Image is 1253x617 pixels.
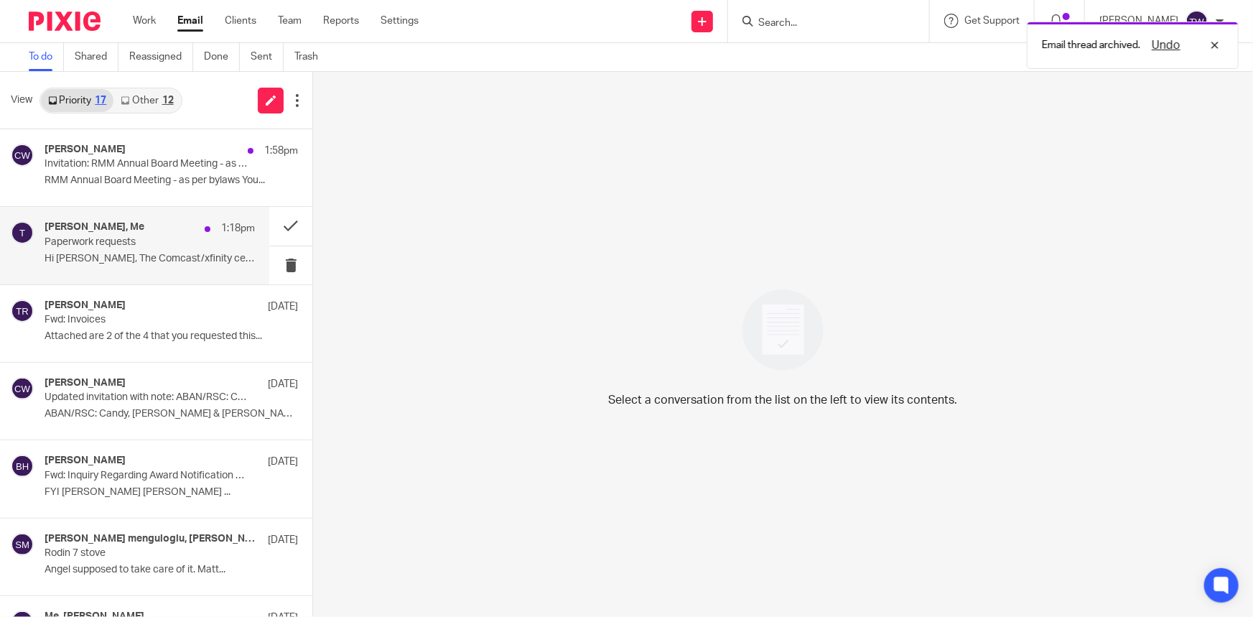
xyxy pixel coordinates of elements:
p: FYI [PERSON_NAME] [PERSON_NAME] ... [45,486,298,498]
p: [DATE] [268,455,298,469]
a: Shared [75,43,118,71]
p: Email thread archived. [1042,38,1140,52]
img: svg%3E [11,533,34,556]
a: Priority17 [41,89,113,112]
a: Settings [381,14,419,28]
a: Other12 [113,89,180,112]
p: 1:58pm [264,144,298,158]
a: Trash [294,43,329,71]
p: Paperwork requests [45,236,213,249]
p: Rodin 7 stove [45,547,248,560]
h4: [PERSON_NAME], Me [45,221,144,233]
p: Select a conversation from the list on the left to view its contents. [609,391,958,409]
a: To do [29,43,64,71]
img: svg%3E [11,377,34,400]
span: View [11,93,32,108]
a: Team [278,14,302,28]
button: Undo [1147,37,1185,54]
a: Reports [323,14,359,28]
a: Email [177,14,203,28]
a: Clients [225,14,256,28]
img: svg%3E [11,221,34,244]
p: ABAN/RSC: Candy, [PERSON_NAME] & [PERSON_NAME] You have... [45,408,298,420]
img: svg%3E [11,144,34,167]
h4: [PERSON_NAME] [45,144,126,156]
a: Done [204,43,240,71]
p: Fwd: Invoices [45,314,248,326]
p: RMM Annual Board Meeting - as per bylaws You... [45,175,298,187]
h4: [PERSON_NAME] menguloglu, [PERSON_NAME] [45,533,261,545]
div: 12 [162,96,174,106]
p: [DATE] [268,300,298,314]
p: Angel supposed to take care of it. Matt... [45,564,298,576]
h4: [PERSON_NAME] [45,455,126,467]
h4: [PERSON_NAME] [45,377,126,389]
a: Reassigned [129,43,193,71]
h4: [PERSON_NAME] [45,300,126,312]
a: Sent [251,43,284,71]
p: [DATE] [268,533,298,547]
div: 17 [95,96,106,106]
p: Invitation: RMM Annual Board Meeting - as per bylaws @ [DATE] ([PERSON_NAME]) [45,158,248,170]
img: svg%3E [11,300,34,323]
a: Work [133,14,156,28]
p: Fwd: Inquiry Regarding Award Notification and Fund Availability [45,470,248,482]
p: [DATE] [268,377,298,391]
img: image [733,280,833,380]
p: Updated invitation with note: ABAN/RSC: Candy, [PERSON_NAME] & [PERSON_NAME] @ [DATE] 2pm - 3:20p... [45,391,248,404]
img: Pixie [29,11,101,31]
img: svg%3E [1186,10,1208,33]
p: Attached are 2 of the 4 that you requested this... [45,330,298,343]
p: Hi [PERSON_NAME], The Comcast/xfinity cell phone... [45,253,255,265]
p: 1:18pm [221,221,255,236]
img: svg%3E [11,455,34,478]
